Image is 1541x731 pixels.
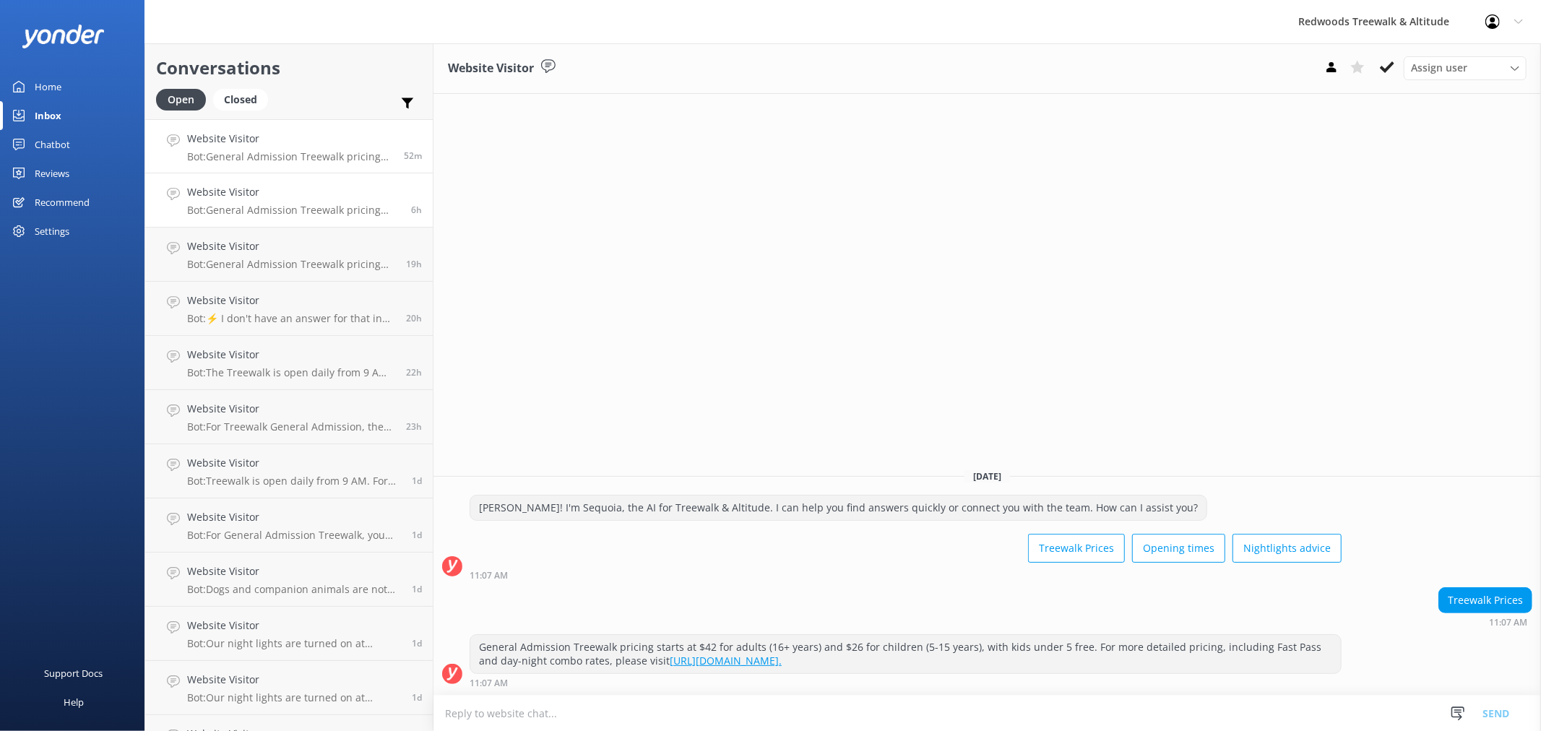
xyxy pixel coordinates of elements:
[448,59,534,78] h3: Website Visitor
[187,312,395,325] p: Bot: ⚡ I don't have an answer for that in my knowledge base. Please try and rephrase your questio...
[412,691,422,704] span: Aug 26 2025 03:52pm (UTC +12:00) Pacific/Auckland
[187,131,393,147] h4: Website Visitor
[1233,534,1342,563] button: Nightlights advice
[145,607,433,661] a: Website VisitorBot:Our night lights are turned on at sunset, and the night walk starts 20 minutes...
[412,583,422,595] span: Aug 26 2025 05:42pm (UTC +12:00) Pacific/Auckland
[35,72,61,101] div: Home
[156,54,422,82] h2: Conversations
[187,420,395,433] p: Bot: For Treewalk General Admission, the cost for 2 adults and up to 3 children (5-15 yrs) is $12...
[145,661,433,715] a: Website VisitorBot:Our night lights are turned on at sunset, and the night walk starts 20 minutes...
[406,366,422,379] span: Aug 27 2025 01:55pm (UTC +12:00) Pacific/Auckland
[187,401,395,417] h4: Website Visitor
[187,184,400,200] h4: Website Visitor
[187,583,401,596] p: Bot: Dogs and companion animals are not permitted on the Treewalk or Altitude due to safety conce...
[187,455,401,471] h4: Website Visitor
[670,654,782,667] a: [URL][DOMAIN_NAME].
[187,366,395,379] p: Bot: The Treewalk is open daily from 9 AM. For last ticket sold times, please check the website F...
[145,173,433,228] a: Website VisitorBot:General Admission Treewalk pricing starts at $42 for adults (16+ years) and $2...
[187,238,395,254] h4: Website Visitor
[35,130,70,159] div: Chatbot
[1411,60,1467,76] span: Assign user
[1132,534,1225,563] button: Opening times
[412,529,422,541] span: Aug 27 2025 02:56am (UTC +12:00) Pacific/Auckland
[145,553,433,607] a: Website VisitorBot:Dogs and companion animals are not permitted on the Treewalk or Altitude due t...
[187,204,400,217] p: Bot: General Admission Treewalk pricing starts at $42 for adults (16+ years) and $26 for children...
[964,470,1010,483] span: [DATE]
[187,672,401,688] h4: Website Visitor
[35,188,90,217] div: Recommend
[145,228,433,282] a: Website VisitorBot:General Admission Treewalk pricing starts at $42 for adults (16+ years) and $2...
[187,475,401,488] p: Bot: Treewalk is open daily from 9 AM. For last ticket sold times, please check our website FAQs ...
[187,563,401,579] h4: Website Visitor
[406,258,422,270] span: Aug 27 2025 04:22pm (UTC +12:00) Pacific/Auckland
[156,91,213,107] a: Open
[145,119,433,173] a: Website VisitorBot:General Admission Treewalk pricing starts at $42 for adults (16+ years) and $2...
[470,635,1341,673] div: General Admission Treewalk pricing starts at $42 for adults (16+ years) and $26 for children (5-1...
[35,217,69,246] div: Settings
[1404,56,1527,79] div: Assign User
[187,347,395,363] h4: Website Visitor
[145,390,433,444] a: Website VisitorBot:For Treewalk General Admission, the cost for 2 adults and up to 3 children (5-...
[406,420,422,433] span: Aug 27 2025 12:35pm (UTC +12:00) Pacific/Auckland
[145,282,433,336] a: Website VisitorBot:⚡ I don't have an answer for that in my knowledge base. Please try and rephras...
[470,571,508,580] strong: 11:07 AM
[187,529,401,542] p: Bot: For General Admission Treewalk, you can arrive anytime from opening, which is 9 AM. For nigh...
[213,89,268,111] div: Closed
[1028,534,1125,563] button: Treewalk Prices
[1489,618,1527,627] strong: 11:07 AM
[1438,617,1532,627] div: Aug 28 2025 11:07am (UTC +12:00) Pacific/Auckland
[145,498,433,553] a: Website VisitorBot:For General Admission Treewalk, you can arrive anytime from opening, which is ...
[187,618,401,633] h4: Website Visitor
[470,496,1207,520] div: [PERSON_NAME]! I'm Sequoia, the AI for Treewalk & Altitude. I can help you find answers quickly o...
[412,637,422,649] span: Aug 26 2025 04:06pm (UTC +12:00) Pacific/Auckland
[406,312,422,324] span: Aug 27 2025 03:41pm (UTC +12:00) Pacific/Auckland
[35,159,69,188] div: Reviews
[187,691,401,704] p: Bot: Our night lights are turned on at sunset, and the night walk starts 20 minutes thereafter. W...
[156,89,206,111] div: Open
[187,293,395,308] h4: Website Visitor
[187,509,401,525] h4: Website Visitor
[35,101,61,130] div: Inbox
[470,570,1342,580] div: Aug 28 2025 11:07am (UTC +12:00) Pacific/Auckland
[45,659,103,688] div: Support Docs
[187,258,395,271] p: Bot: General Admission Treewalk pricing starts at $42 for adults (16+ years) and $26 for children...
[145,444,433,498] a: Website VisitorBot:Treewalk is open daily from 9 AM. For last ticket sold times, please check our...
[187,637,401,650] p: Bot: Our night lights are turned on at sunset, and the night walk starts 20 minutes thereafter. W...
[470,678,1342,688] div: Aug 28 2025 11:07am (UTC +12:00) Pacific/Auckland
[470,679,508,688] strong: 11:07 AM
[64,688,84,717] div: Help
[145,336,433,390] a: Website VisitorBot:The Treewalk is open daily from 9 AM. For last ticket sold times, please check...
[411,204,422,216] span: Aug 28 2025 05:58am (UTC +12:00) Pacific/Auckland
[1439,588,1532,613] div: Treewalk Prices
[404,150,422,162] span: Aug 28 2025 11:07am (UTC +12:00) Pacific/Auckland
[213,91,275,107] a: Closed
[187,150,393,163] p: Bot: General Admission Treewalk pricing starts at $42 for adults (16+ years) and $26 for children...
[412,475,422,487] span: Aug 27 2025 10:12am (UTC +12:00) Pacific/Auckland
[22,25,105,48] img: yonder-white-logo.png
